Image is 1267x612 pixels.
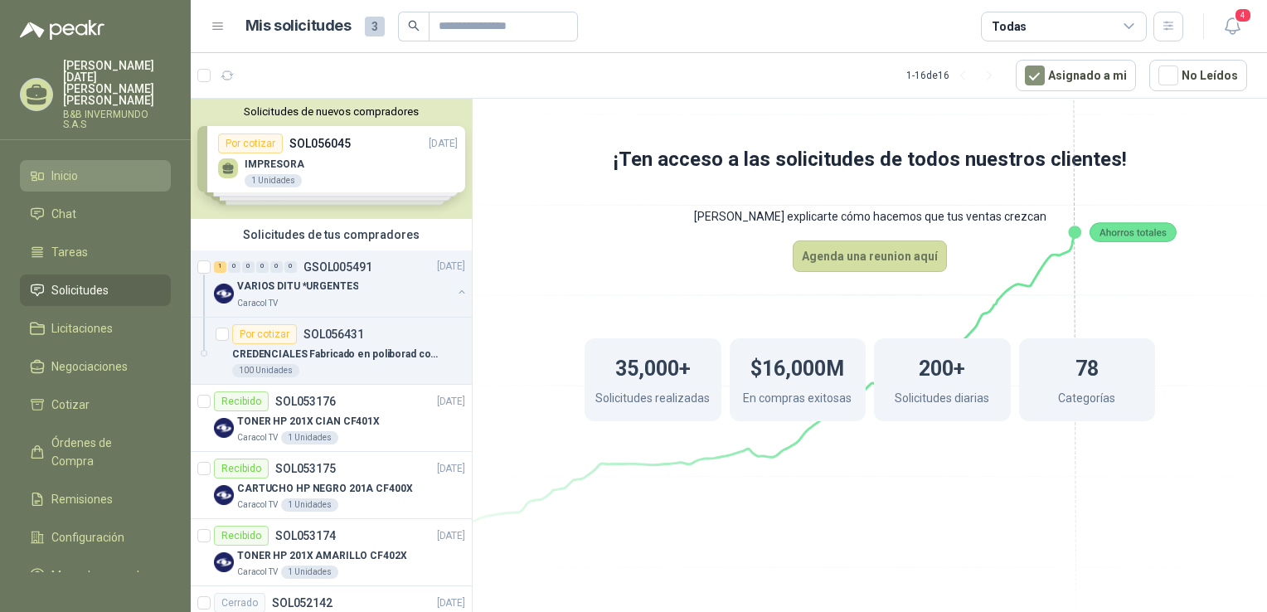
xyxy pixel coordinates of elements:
[232,347,439,362] p: CREDENCIALES Fabricado en poliborad con impresión digital a full color
[284,261,297,273] div: 0
[63,109,171,129] p: B&B INVERMUNDO S.A.S
[437,528,465,544] p: [DATE]
[51,167,78,185] span: Inicio
[275,396,336,407] p: SOL053176
[20,236,171,268] a: Tareas
[191,519,472,586] a: RecibidoSOL053174[DATE] Company LogoTONER HP 201X AMARILLO CF402XCaracol TV1 Unidades
[20,560,171,591] a: Manuales y ayuda
[743,389,852,411] p: En compras exitosas
[237,297,278,310] p: Caracol TV
[51,281,109,299] span: Solicitudes
[237,481,413,497] p: CARTUCHO HP NEGRO 201A CF400X
[992,17,1027,36] div: Todas
[437,461,465,477] p: [DATE]
[256,261,269,273] div: 0
[245,14,352,38] h1: Mis solicitudes
[1149,60,1247,91] button: No Leídos
[20,274,171,306] a: Solicitudes
[1075,348,1099,385] h1: 78
[1217,12,1247,41] button: 4
[906,62,1002,89] div: 1 - 16 de 16
[214,284,234,304] img: Company Logo
[191,99,472,219] div: Solicitudes de nuevos compradoresPor cotizarSOL056045[DATE] IMPRESORA1 UnidadesPor cotizarSOL0535...
[197,105,465,118] button: Solicitudes de nuevos compradores
[437,595,465,611] p: [DATE]
[595,389,710,411] p: Solicitudes realizadas
[214,485,234,505] img: Company Logo
[365,17,385,36] span: 3
[750,348,844,385] h1: $16,000M
[237,414,380,430] p: TONER HP 201X CIAN CF401X
[919,348,965,385] h1: 200+
[281,431,338,444] div: 1 Unidades
[303,261,372,273] p: GSOL005491
[281,566,338,579] div: 1 Unidades
[191,385,472,452] a: RecibidoSOL053176[DATE] Company LogoTONER HP 201X CIAN CF401XCaracol TV1 Unidades
[793,240,947,272] button: Agenda una reunion aquí
[232,364,299,377] div: 100 Unidades
[51,357,128,376] span: Negociaciones
[303,328,364,340] p: SOL056431
[191,452,472,519] a: RecibidoSOL053175[DATE] Company LogoCARTUCHO HP NEGRO 201A CF400XCaracol TV1 Unidades
[214,418,234,438] img: Company Logo
[20,313,171,344] a: Licitaciones
[191,318,472,385] a: Por cotizarSOL056431CREDENCIALES Fabricado en poliborad con impresión digital a full color100 Uni...
[281,498,338,512] div: 1 Unidades
[275,530,336,542] p: SOL053174
[237,498,278,512] p: Caracol TV
[20,351,171,382] a: Negociaciones
[1234,7,1252,23] span: 4
[51,205,76,223] span: Chat
[1016,60,1136,91] button: Asignado a mi
[20,389,171,420] a: Cotizar
[214,257,468,310] a: 1 0 0 0 0 0 GSOL005491[DATE] Company LogoVARIOS DITU *URGENTESCaracol TV
[237,566,278,579] p: Caracol TV
[20,522,171,553] a: Configuración
[437,260,465,275] p: [DATE]
[20,483,171,515] a: Remisiones
[270,261,283,273] div: 0
[51,243,88,261] span: Tareas
[242,261,255,273] div: 0
[214,526,269,546] div: Recibido
[275,463,336,474] p: SOL053175
[63,60,171,106] p: [PERSON_NAME][DATE] [PERSON_NAME] [PERSON_NAME]
[51,490,113,508] span: Remisiones
[228,261,240,273] div: 0
[214,391,269,411] div: Recibido
[20,20,104,40] img: Logo peakr
[237,548,407,564] p: TONER HP 201X AMARILLO CF402X
[214,552,234,572] img: Company Logo
[895,389,989,411] p: Solicitudes diarias
[51,528,124,546] span: Configuración
[237,431,278,444] p: Caracol TV
[1058,389,1115,411] p: Categorías
[51,566,146,585] span: Manuales y ayuda
[51,396,90,414] span: Cotizar
[214,459,269,478] div: Recibido
[408,20,420,32] span: search
[232,324,297,344] div: Por cotizar
[615,348,691,385] h1: 35,000+
[237,279,358,295] p: VARIOS DITU *URGENTES
[214,261,226,273] div: 1
[437,394,465,410] p: [DATE]
[20,198,171,230] a: Chat
[191,219,472,250] div: Solicitudes de tus compradores
[51,319,113,338] span: Licitaciones
[20,427,171,477] a: Órdenes de Compra
[51,434,155,470] span: Órdenes de Compra
[20,160,171,192] a: Inicio
[272,597,333,609] p: SOL052142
